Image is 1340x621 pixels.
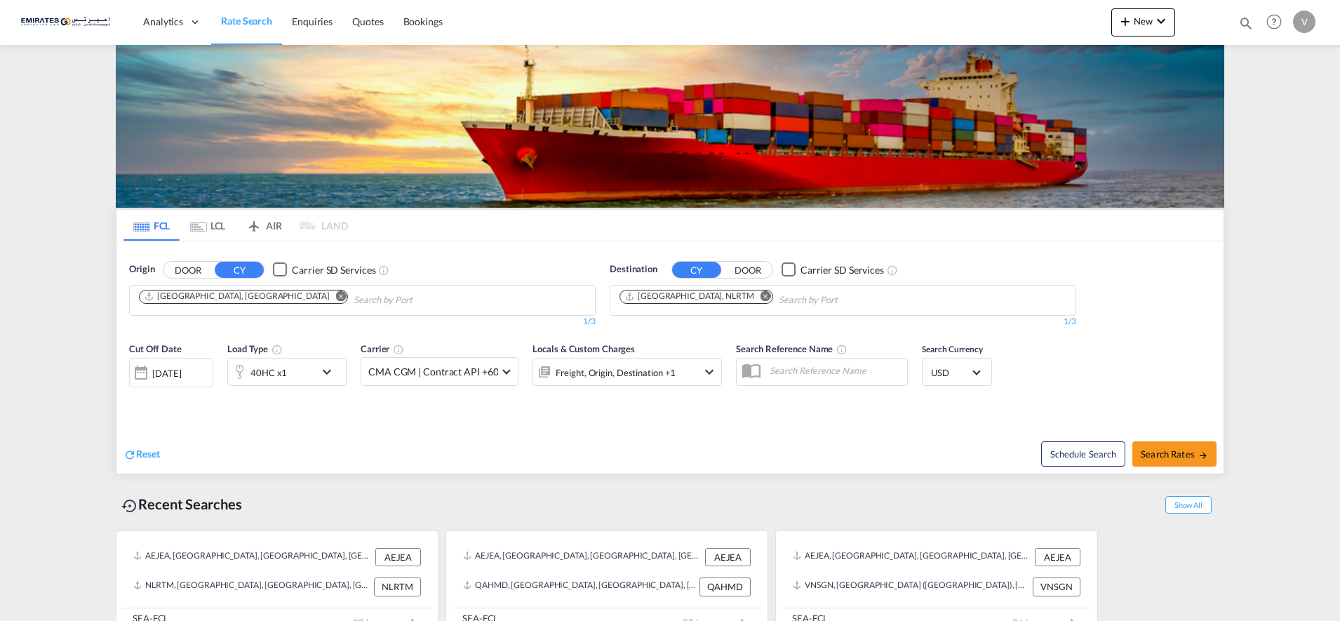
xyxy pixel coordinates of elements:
[21,6,116,38] img: c67187802a5a11ec94275b5db69a26e6.png
[836,344,847,355] md-icon: Your search will be saved by the below given name
[326,291,347,305] button: Remove
[227,343,283,354] span: Load Type
[163,262,213,278] button: DOOR
[1293,11,1315,33] div: V
[116,241,1224,474] div: OriginDOOR CY Checkbox No InkUnchecked: Search for CY (Container Yard) services for all selected ...
[532,343,635,354] span: Locals & Custom Charges
[129,262,154,276] span: Origin
[393,344,404,355] md-icon: The selected Trucker/Carrierwill be displayed in the rate results If the rates are from another f...
[1035,548,1080,566] div: AEJEA
[250,363,287,382] div: 40HC x1
[227,358,347,386] div: 40HC x1icon-chevron-down
[221,15,272,27] span: Rate Search
[610,262,657,276] span: Destination
[1111,8,1175,36] button: icon-plus 400-fgNewicon-chevron-down
[736,343,847,354] span: Search Reference Name
[1238,15,1254,31] md-icon: icon-magnify
[887,265,898,276] md-icon: Unchecked: Search for CY (Container Yard) services for all selected carriers.Checked : Search for...
[793,577,1029,596] div: VNSGN, Ho Chi Minh City (Saigon), Viet Nam, South East Asia, Asia Pacific
[1198,450,1208,460] md-icon: icon-arrow-right
[705,548,751,566] div: AEJEA
[144,291,332,302] div: Press delete to remove this chip.
[1117,15,1170,27] span: New
[1033,577,1080,596] div: VNSGN
[793,548,1031,566] div: AEJEA, Jebel Ali, United Arab Emirates, Middle East, Middle East
[319,363,342,380] md-icon: icon-chevron-down
[1132,441,1217,467] button: Search Ratesicon-arrow-right
[292,15,333,27] span: Enquiries
[136,448,160,460] span: Reset
[763,360,907,381] input: Search Reference Name
[1165,496,1212,514] span: Show All
[378,265,389,276] md-icon: Unchecked: Search for CY (Container Yard) services for all selected carriers.Checked : Search for...
[699,577,751,596] div: QAHMD
[129,316,596,328] div: 1/3
[368,365,498,379] span: CMA CGM | Contract API +60
[532,358,722,386] div: Freight Origin Destination Factory Stuffingicon-chevron-down
[463,548,702,566] div: AEJEA, Jebel Ali, United Arab Emirates, Middle East, Middle East
[116,45,1224,208] img: LCL+%26+FCL+BACKGROUND.png
[624,291,757,302] div: Press delete to remove this chip.
[129,386,140,405] md-datepicker: Select
[1153,13,1170,29] md-icon: icon-chevron-down
[133,577,370,596] div: NLRTM, Rotterdam, Netherlands, Western Europe, Europe
[1117,13,1134,29] md-icon: icon-plus 400-fg
[236,210,292,241] md-tab-item: AIR
[672,262,721,278] button: CY
[352,15,383,27] span: Quotes
[180,210,236,241] md-tab-item: LCL
[403,15,443,27] span: Bookings
[375,548,421,566] div: AEJEA
[121,498,138,514] md-icon: icon-backup-restore
[1262,10,1286,34] span: Help
[701,363,718,380] md-icon: icon-chevron-down
[123,210,348,241] md-pagination-wrapper: Use the left and right arrow keys to navigate between tabs
[617,286,918,312] md-chips-wrap: Chips container. Use arrow keys to select chips.
[463,577,696,596] div: QAHMD, Hamad, Qatar, Middle East, Middle East
[779,289,912,312] input: Chips input.
[922,344,983,354] span: Search Currency
[137,286,493,312] md-chips-wrap: Chips container. Use arrow keys to select chips.
[1041,441,1125,467] button: Note: By default Schedule search will only considerorigin ports, destination ports and cut off da...
[273,262,375,277] md-checkbox: Checkbox No Ink
[800,263,884,277] div: Carrier SD Services
[556,363,676,382] div: Freight Origin Destination Factory Stuffing
[123,448,136,461] md-icon: icon-refresh
[143,15,183,29] span: Analytics
[930,362,984,382] md-select: Select Currency: $ USDUnited States Dollar
[246,218,262,228] md-icon: icon-airplane
[144,291,329,302] div: Jebel Ali, AEJEA
[723,262,772,278] button: DOOR
[129,343,182,354] span: Cut Off Date
[215,262,264,278] button: CY
[624,291,754,302] div: Rotterdam, NLRTM
[123,447,160,462] div: icon-refreshReset
[610,316,1076,328] div: 1/3
[931,366,970,379] span: USD
[782,262,884,277] md-checkbox: Checkbox No Ink
[361,343,404,354] span: Carrier
[152,367,181,380] div: [DATE]
[1262,10,1293,35] div: Help
[129,358,213,387] div: [DATE]
[354,289,487,312] input: Chips input.
[133,548,372,566] div: AEJEA, Jebel Ali, United Arab Emirates, Middle East, Middle East
[292,263,375,277] div: Carrier SD Services
[116,488,248,520] div: Recent Searches
[272,344,283,355] md-icon: icon-information-outline
[1141,448,1208,460] span: Search Rates
[751,291,772,305] button: Remove
[374,577,421,596] div: NLRTM
[1238,15,1254,36] div: icon-magnify
[123,210,180,241] md-tab-item: FCL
